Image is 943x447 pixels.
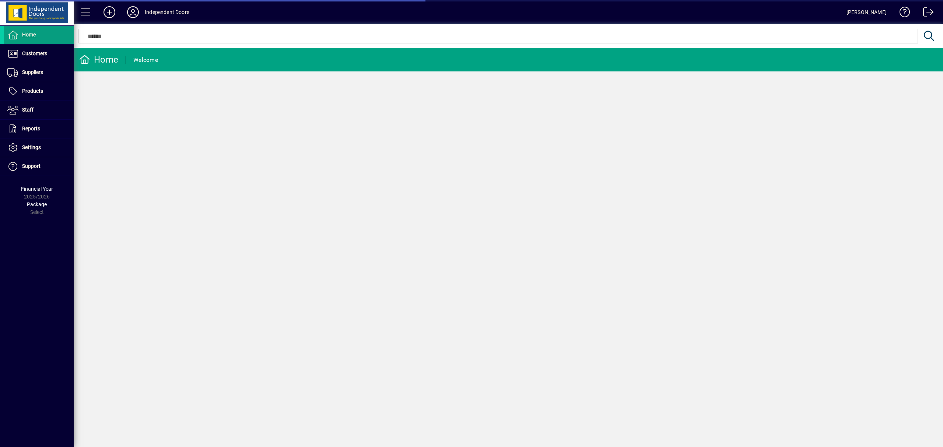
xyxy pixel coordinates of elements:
[846,6,887,18] div: [PERSON_NAME]
[98,6,121,19] button: Add
[27,201,47,207] span: Package
[145,6,189,18] div: Independent Doors
[79,54,118,66] div: Home
[22,144,41,150] span: Settings
[22,88,43,94] span: Products
[22,50,47,56] span: Customers
[4,157,74,176] a: Support
[121,6,145,19] button: Profile
[894,1,910,25] a: Knowledge Base
[4,63,74,82] a: Suppliers
[4,138,74,157] a: Settings
[918,1,934,25] a: Logout
[22,107,34,113] span: Staff
[22,69,43,75] span: Suppliers
[4,82,74,101] a: Products
[22,163,41,169] span: Support
[22,32,36,38] span: Home
[4,120,74,138] a: Reports
[4,101,74,119] a: Staff
[4,45,74,63] a: Customers
[22,126,40,131] span: Reports
[21,186,53,192] span: Financial Year
[133,54,158,66] div: Welcome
